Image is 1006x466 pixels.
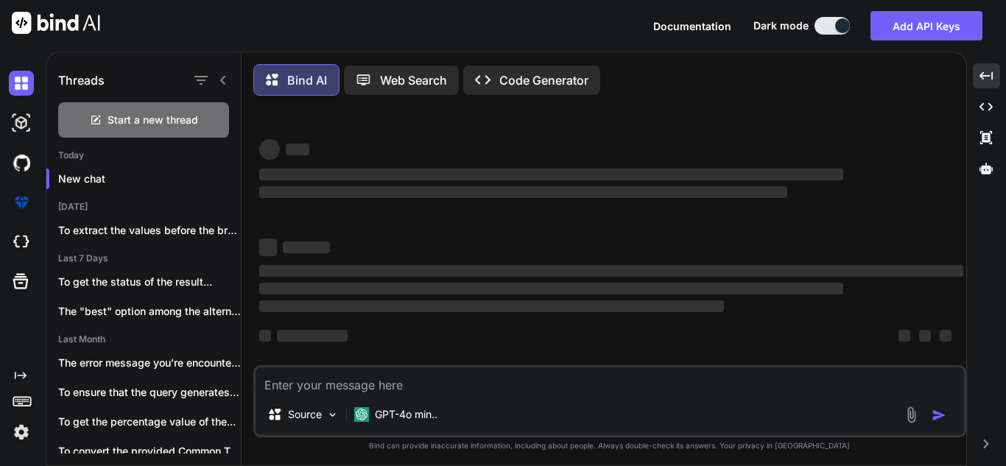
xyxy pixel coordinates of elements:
img: cloudideIcon [9,230,34,255]
h2: [DATE] [46,201,241,213]
p: To get the percentage value of the... [58,414,241,429]
span: ‌ [259,330,271,342]
span: ‌ [277,330,348,342]
span: ‌ [259,239,277,256]
p: The error message you're encountering indicates that... [58,356,241,370]
p: Source [288,407,322,422]
span: ‌ [259,186,787,198]
p: Bind AI [287,71,327,89]
span: ‌ [259,300,724,312]
h2: Last 7 Days [46,253,241,264]
p: New chat [58,172,241,186]
img: settings [9,420,34,445]
span: ‌ [259,265,963,277]
p: The "best" option among the alternatives to... [58,304,241,319]
img: GPT-4o mini [354,407,369,422]
span: ‌ [286,144,309,155]
span: Dark mode [753,18,809,33]
p: To ensure that the query generates dates... [58,385,241,400]
span: ‌ [940,330,952,342]
p: To extract the values before the bracket... [58,223,241,238]
img: darkAi-studio [9,110,34,135]
span: ‌ [283,241,330,253]
p: Bind can provide inaccurate information, including about people. Always double-check its answers.... [253,440,966,451]
span: ‌ [259,283,843,294]
p: To get the status of the result... [58,275,241,289]
img: darkChat [9,71,34,96]
p: To convert the provided Common Table Expressions... [58,444,241,459]
h2: Today [46,149,241,161]
img: Pick Models [326,409,339,421]
img: Bind AI [12,12,100,34]
img: premium [9,190,34,215]
img: githubDark [9,150,34,175]
span: Documentation [653,20,731,32]
img: attachment [903,406,920,423]
button: Documentation [653,18,731,34]
h2: Last Month [46,333,241,345]
p: GPT-4o min.. [375,407,437,422]
img: icon [932,408,946,423]
h1: Threads [58,71,105,89]
span: Start a new thread [108,113,198,127]
span: ‌ [259,169,843,180]
p: Code Generator [499,71,588,89]
span: ‌ [898,330,910,342]
span: ‌ [919,330,931,342]
p: Web Search [380,71,447,89]
button: Add API Keys [870,11,982,40]
span: ‌ [259,139,280,160]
